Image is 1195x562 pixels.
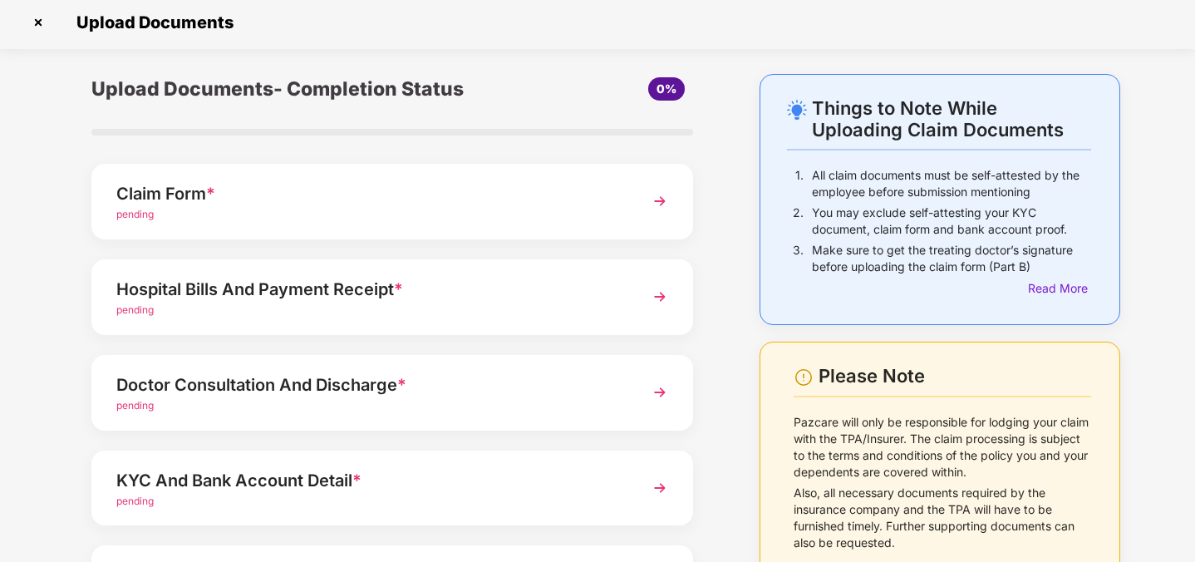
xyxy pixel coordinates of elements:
[116,180,622,207] div: Claim Form
[812,205,1091,238] p: You may exclude self-attesting your KYC document, claim form and bank account proof.
[116,399,154,412] span: pending
[116,208,154,220] span: pending
[116,372,622,398] div: Doctor Consultation And Discharge
[116,467,622,494] div: KYC And Bank Account Detail
[645,282,675,312] img: svg+xml;base64,PHN2ZyBpZD0iTmV4dCIgeG1sbnM9Imh0dHA6Ly93d3cudzMub3JnLzIwMDAvc3ZnIiB3aWR0aD0iMzYiIG...
[793,242,804,275] p: 3.
[1028,279,1091,298] div: Read More
[116,495,154,507] span: pending
[787,100,807,120] img: svg+xml;base64,PHN2ZyB4bWxucz0iaHR0cDovL3d3dy53My5vcmcvMjAwMC9zdmciIHdpZHRoPSIyNC4wOTMiIGhlaWdodD...
[116,276,622,303] div: Hospital Bills And Payment Receipt
[645,377,675,407] img: svg+xml;base64,PHN2ZyBpZD0iTmV4dCIgeG1sbnM9Imh0dHA6Ly93d3cudzMub3JnLzIwMDAvc3ZnIiB3aWR0aD0iMzYiIG...
[812,167,1091,200] p: All claim documents must be self-attested by the employee before submission mentioning
[645,473,675,503] img: svg+xml;base64,PHN2ZyBpZD0iTmV4dCIgeG1sbnM9Imh0dHA6Ly93d3cudzMub3JnLzIwMDAvc3ZnIiB3aWR0aD0iMzYiIG...
[819,365,1091,387] div: Please Note
[657,81,676,96] span: 0%
[60,12,242,32] span: Upload Documents
[116,303,154,316] span: pending
[645,186,675,216] img: svg+xml;base64,PHN2ZyBpZD0iTmV4dCIgeG1sbnM9Imh0dHA6Ly93d3cudzMub3JnLzIwMDAvc3ZnIiB3aWR0aD0iMzYiIG...
[25,9,52,36] img: svg+xml;base64,PHN2ZyBpZD0iQ3Jvc3MtMzJ4MzIiIHhtbG5zPSJodHRwOi8vd3d3LnczLm9yZy8yMDAwL3N2ZyIgd2lkdG...
[794,485,1091,551] p: Also, all necessary documents required by the insurance company and the TPA will have to be furni...
[812,242,1091,275] p: Make sure to get the treating doctor’s signature before uploading the claim form (Part B)
[794,367,814,387] img: svg+xml;base64,PHN2ZyBpZD0iV2FybmluZ18tXzI0eDI0IiBkYXRhLW5hbWU9Ildhcm5pbmcgLSAyNHgyNCIgeG1sbnM9Im...
[794,414,1091,481] p: Pazcare will only be responsible for lodging your claim with the TPA/Insurer. The claim processin...
[795,167,804,200] p: 1.
[91,74,493,104] div: Upload Documents- Completion Status
[793,205,804,238] p: 2.
[812,97,1091,140] div: Things to Note While Uploading Claim Documents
